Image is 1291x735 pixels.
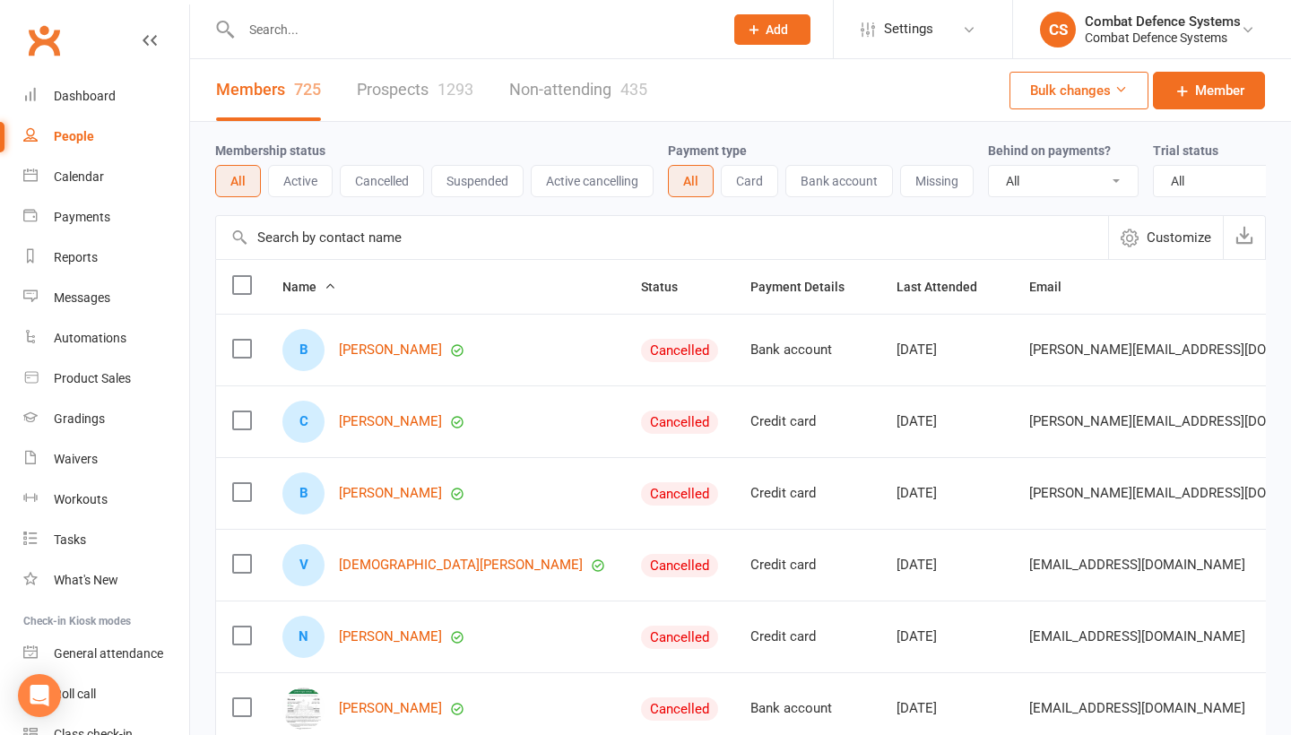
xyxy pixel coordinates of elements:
span: Settings [884,9,933,49]
div: 725 [294,80,321,99]
button: Active cancelling [531,165,654,197]
a: Prospects1293 [357,59,473,121]
span: [EMAIL_ADDRESS][DOMAIN_NAME] [1029,548,1245,582]
a: Payments [23,197,189,238]
span: [EMAIL_ADDRESS][DOMAIN_NAME] [1029,691,1245,725]
span: Customize [1147,227,1211,248]
div: Bank account [750,342,864,358]
button: Bulk changes [1009,72,1148,109]
span: Name [282,280,336,294]
div: Combat Defence Systems [1085,13,1241,30]
div: Dashboard [54,89,116,103]
a: Roll call [23,674,189,714]
a: Gradings [23,399,189,439]
div: 435 [620,80,647,99]
button: Missing [900,165,974,197]
button: Status [641,276,697,298]
div: Cancelled [641,411,718,434]
div: Calendar [54,169,104,184]
a: Clubworx [22,18,66,63]
div: 1293 [438,80,473,99]
div: [DATE] [897,342,997,358]
a: [PERSON_NAME] [339,701,442,716]
div: Gradings [54,411,105,426]
div: Automations [54,331,126,345]
button: Active [268,165,333,197]
a: Workouts [23,480,189,520]
a: [PERSON_NAME] [339,414,442,429]
div: [DATE] [897,558,997,573]
a: [PERSON_NAME] [339,486,442,501]
span: Status [641,280,697,294]
div: Workouts [54,492,108,506]
label: Trial status [1153,143,1218,158]
label: Membership status [215,143,325,158]
div: [DATE] [897,701,997,716]
button: Suspended [431,165,524,197]
a: [PERSON_NAME] [339,342,442,358]
div: [DATE] [897,414,997,429]
span: [EMAIL_ADDRESS][DOMAIN_NAME] [1029,619,1245,653]
a: Non-attending435 [509,59,647,121]
input: Search by contact name [216,216,1108,259]
div: Credit card [750,414,864,429]
button: All [668,165,714,197]
button: Email [1029,276,1081,298]
input: Search... [236,17,711,42]
div: Combat Defence Systems [1085,30,1241,46]
span: Add [766,22,788,37]
div: Waivers [54,452,98,466]
button: Add [734,14,810,45]
a: General attendance kiosk mode [23,634,189,674]
div: Nicola [282,616,325,658]
a: Calendar [23,157,189,197]
div: Brooke [282,329,325,371]
a: Waivers [23,439,189,480]
div: Cancelled [641,482,718,506]
span: Member [1195,80,1244,101]
div: Tasks [54,532,86,547]
div: CS [1040,12,1076,48]
button: Bank account [785,165,893,197]
div: Payments [54,210,110,224]
div: Roll call [54,687,96,701]
div: Open Intercom Messenger [18,674,61,717]
a: Member [1153,72,1265,109]
a: People [23,117,189,157]
a: [PERSON_NAME] [339,629,442,644]
div: Cancelled [641,554,718,577]
a: Reports [23,238,189,278]
span: Payment Details [750,280,864,294]
label: Behind on payments? [988,143,1111,158]
div: Product Sales [54,371,131,385]
a: Members725 [216,59,321,121]
label: Payment type [668,143,747,158]
div: Cancelled [641,626,718,649]
a: Tasks [23,520,189,560]
button: Last Attended [897,276,997,298]
button: Name [282,276,336,298]
div: Credit card [750,486,864,501]
div: Credit card [750,629,864,644]
button: Card [721,165,778,197]
a: What's New [23,560,189,601]
a: Automations [23,318,189,359]
span: Last Attended [897,280,997,294]
button: Customize [1108,216,1223,259]
button: Payment Details [750,276,864,298]
div: Cancelled [641,339,718,362]
div: Bank account [750,701,864,716]
div: [DATE] [897,486,997,501]
span: Email [1029,280,1081,294]
div: Cancelled [641,697,718,721]
div: [DATE] [897,629,997,644]
button: Cancelled [340,165,424,197]
a: [DEMOGRAPHIC_DATA][PERSON_NAME] [339,558,583,573]
div: Bishoy [282,472,325,514]
div: Messages [54,290,110,305]
div: Vedant [282,544,325,586]
div: Reports [54,250,98,264]
div: Celina [282,401,325,443]
a: Product Sales [23,359,189,399]
div: What's New [54,573,118,587]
